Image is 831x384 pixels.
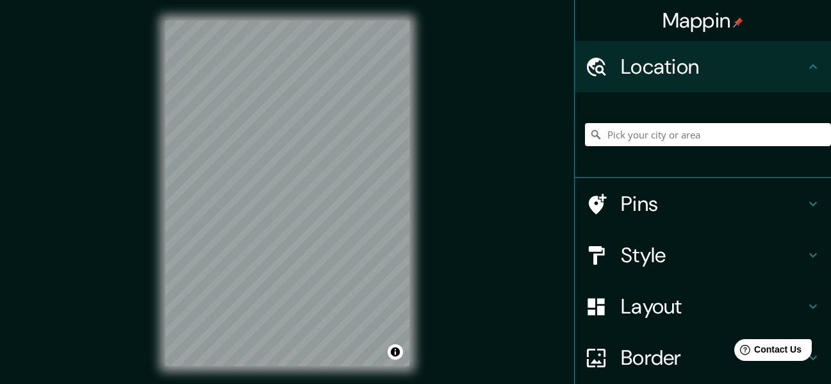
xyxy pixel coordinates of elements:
div: Style [575,230,831,281]
div: Pins [575,178,831,230]
h4: Border [621,345,805,371]
h4: Location [621,54,805,79]
h4: Style [621,242,805,268]
iframe: Help widget launcher [717,334,817,370]
button: Toggle attribution [388,344,403,360]
canvas: Map [165,21,409,366]
div: Location [575,41,831,92]
input: Pick your city or area [585,123,831,146]
div: Border [575,332,831,383]
h4: Pins [621,191,805,217]
h4: Layout [621,294,805,319]
div: Layout [575,281,831,332]
img: pin-icon.png [733,17,743,28]
h4: Mappin [662,8,744,33]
